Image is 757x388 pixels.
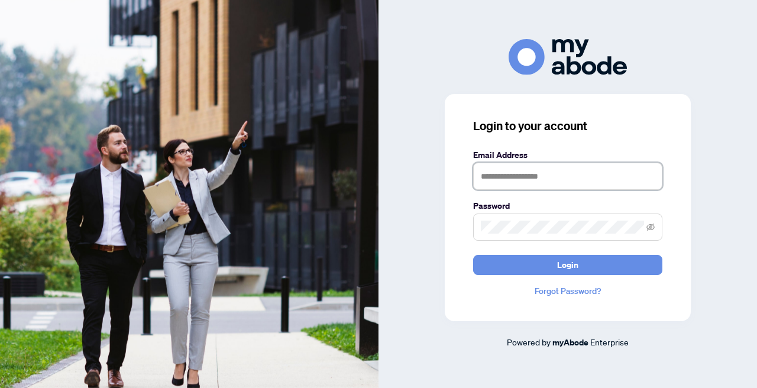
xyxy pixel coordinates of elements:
span: Enterprise [590,337,629,347]
img: ma-logo [509,39,627,75]
span: Login [557,256,578,274]
span: eye-invisible [646,223,655,231]
button: Login [473,255,662,275]
label: Email Address [473,148,662,161]
h3: Login to your account [473,118,662,134]
a: Forgot Password? [473,284,662,298]
label: Password [473,199,662,212]
span: Powered by [507,337,551,347]
a: myAbode [552,336,588,349]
